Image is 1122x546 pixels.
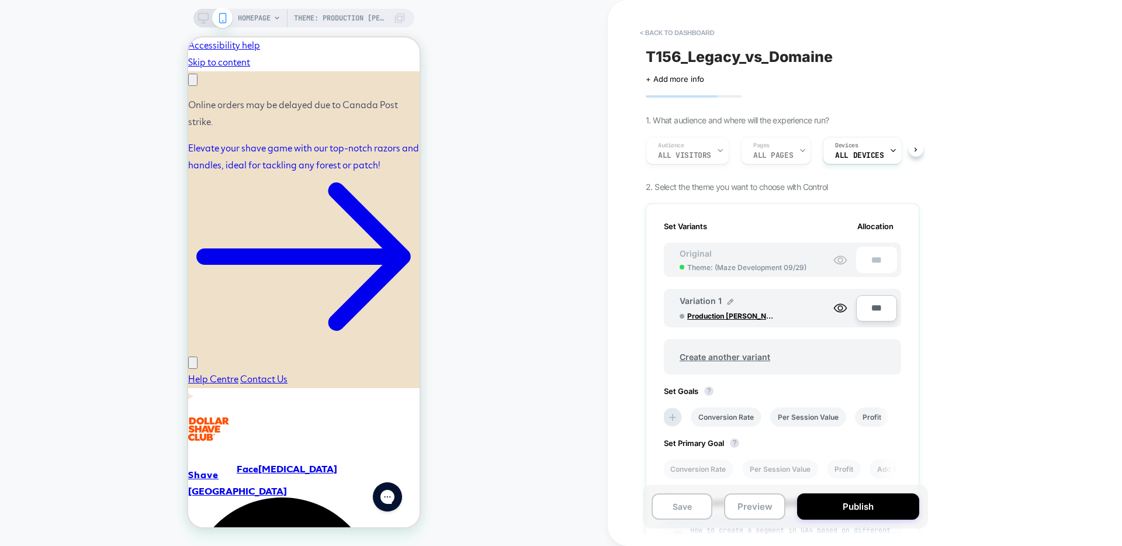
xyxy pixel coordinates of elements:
[870,459,941,479] li: Add To Cart Rate
[827,459,861,479] li: Profit
[238,9,271,27] span: HOMEPAGE
[691,407,761,427] li: Conversion Rate
[664,438,745,448] span: Set Primary Goal
[664,386,719,396] span: Set Goals
[704,386,714,396] button: ?
[835,141,858,150] span: Devices
[646,48,833,65] span: T156_Legacy_vs_Domaine
[855,407,889,427] li: Profit
[724,493,785,520] button: Preview
[70,427,149,438] a: [MEDICAL_DATA]
[835,151,884,160] span: ALL DEVICES
[646,182,827,192] span: 2. Select the theme you want to choose with Control
[797,493,919,520] button: Publish
[646,115,829,125] span: 1. What audience and where will the experience run?
[52,336,99,348] a: Contact Us
[770,407,846,427] li: Per Session Value
[668,343,782,371] span: Create another variant
[728,299,733,305] img: edit
[652,493,712,520] button: Save
[687,312,775,320] span: Production [PERSON_NAME]
[687,263,806,272] span: Theme: ( Maze Development 09/29 )
[857,222,894,231] span: Allocation
[668,248,723,258] span: Original
[663,459,733,479] li: Conversion Rate
[646,74,704,84] span: + Add more info
[294,9,387,27] span: Theme: Production [PERSON_NAME]
[634,23,720,42] button: < back to dashboard
[49,427,70,438] a: Face
[179,441,220,478] iframe: Gorgias live chat messenger
[730,438,739,448] button: ?
[742,459,818,479] li: Per Session Value
[680,296,722,306] span: Variation 1
[664,222,707,231] span: Set Variants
